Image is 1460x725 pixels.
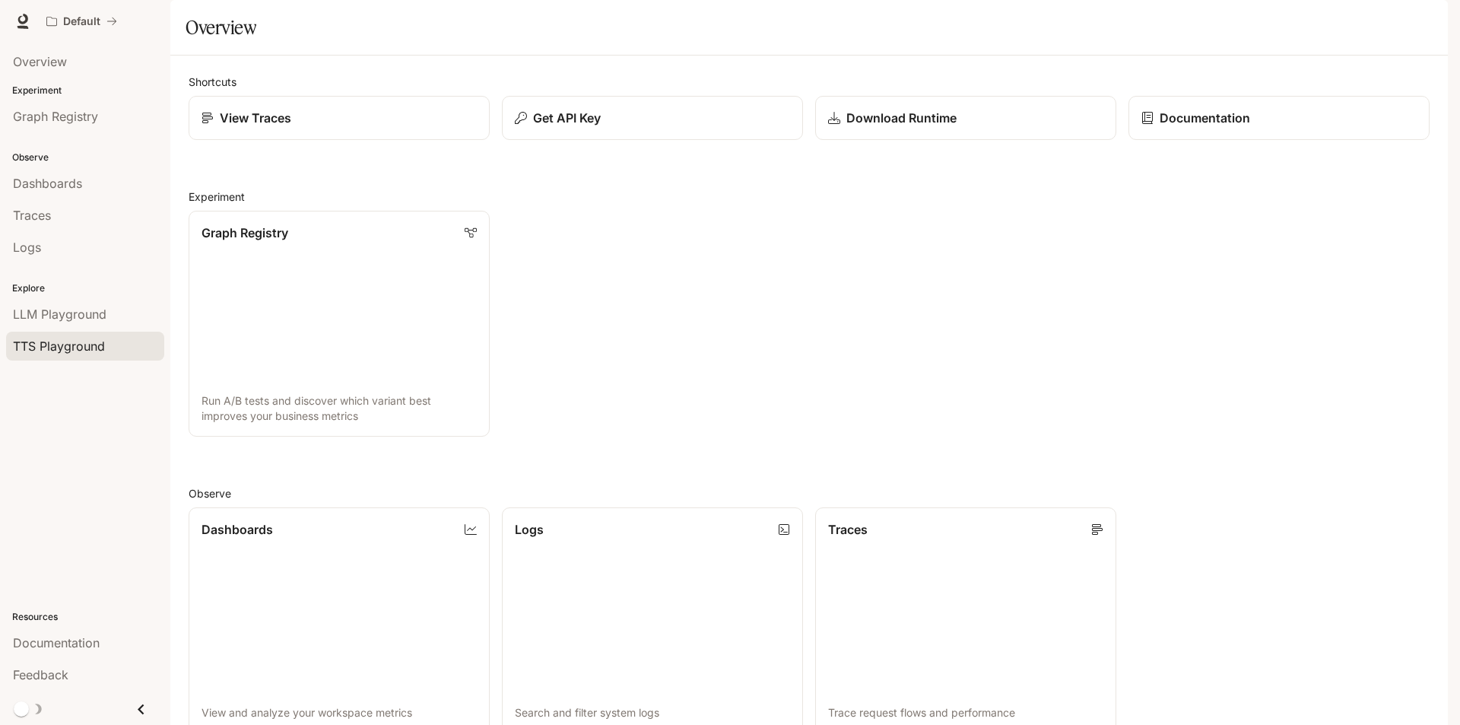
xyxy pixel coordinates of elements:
[40,6,124,37] button: All workspaces
[515,520,544,539] p: Logs
[202,224,288,242] p: Graph Registry
[202,705,477,720] p: View and analyze your workspace metrics
[202,393,477,424] p: Run A/B tests and discover which variant best improves your business metrics
[189,189,1430,205] h2: Experiment
[515,705,790,720] p: Search and filter system logs
[189,485,1430,501] h2: Observe
[202,520,273,539] p: Dashboards
[1128,96,1430,140] a: Documentation
[220,109,291,127] p: View Traces
[189,96,490,140] a: View Traces
[189,74,1430,90] h2: Shortcuts
[63,15,100,28] p: Default
[815,96,1116,140] a: Download Runtime
[502,96,803,140] button: Get API Key
[828,705,1103,720] p: Trace request flows and performance
[186,12,256,43] h1: Overview
[1160,109,1250,127] p: Documentation
[533,109,601,127] p: Get API Key
[828,520,868,539] p: Traces
[846,109,957,127] p: Download Runtime
[189,211,490,437] a: Graph RegistryRun A/B tests and discover which variant best improves your business metrics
